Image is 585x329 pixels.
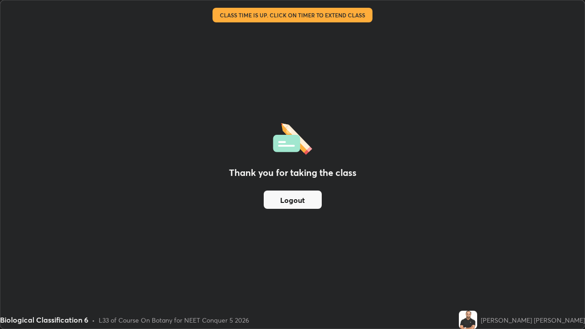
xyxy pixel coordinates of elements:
img: 0288c81ecca544f6b86d0d2edef7c4db.jpg [459,311,477,329]
button: Logout [264,191,322,209]
div: • [92,315,95,325]
img: offlineFeedback.1438e8b3.svg [273,120,312,155]
div: [PERSON_NAME] [PERSON_NAME] [481,315,585,325]
div: L33 of Course On Botany for NEET Conquer 5 2026 [99,315,249,325]
h2: Thank you for taking the class [229,166,356,180]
